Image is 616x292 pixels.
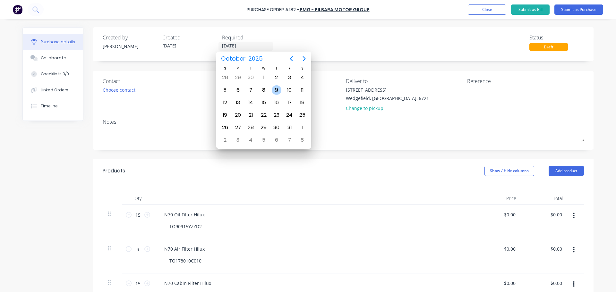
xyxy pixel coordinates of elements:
[41,71,69,77] div: Checklists 0/0
[220,73,230,82] div: Sunday, September 28, 2025
[41,55,66,61] div: Collaborate
[529,34,584,41] div: Status
[259,73,269,82] div: Wednesday, October 1, 2025
[285,52,298,65] button: Previous page
[103,34,157,41] div: Created by
[103,118,584,126] div: Notes
[220,85,230,95] div: Sunday, October 5, 2025
[283,66,296,71] div: F
[346,77,463,85] div: Deliver to
[259,85,269,95] div: Wednesday, October 8, 2025
[297,123,307,132] div: Saturday, November 1, 2025
[549,166,584,176] button: Add product
[346,87,429,93] div: [STREET_ADDRESS]
[297,135,307,145] div: Saturday, November 8, 2025
[233,123,243,132] div: Monday, October 27, 2025
[246,135,256,145] div: Tuesday, November 4, 2025
[122,192,154,205] div: Qty
[285,85,294,95] div: Friday, October 10, 2025
[272,110,281,120] div: Thursday, October 23, 2025
[219,53,247,64] span: October
[246,98,256,107] div: Tuesday, October 14, 2025
[259,98,269,107] div: Wednesday, October 15, 2025
[272,85,281,95] div: Thursday, October 9, 2025
[41,103,58,109] div: Timeline
[23,82,83,98] button: Linked Orders
[296,66,309,71] div: S
[272,135,281,145] div: Thursday, November 6, 2025
[103,87,135,93] div: Choose contact
[257,66,270,71] div: W
[511,4,550,15] button: Submit as Bill
[270,66,283,71] div: T
[259,123,269,132] div: Wednesday, October 29, 2025
[220,135,230,145] div: Sunday, November 2, 2025
[159,210,210,219] div: N70 Oil Filter Hilux
[285,110,294,120] div: Friday, October 24, 2025
[222,34,277,41] div: Required
[468,4,506,15] button: Close
[218,66,231,71] div: S
[346,95,429,102] div: Wedgefield, [GEOGRAPHIC_DATA], 6721
[159,279,216,288] div: N70 Cabin Filter Hilux
[23,50,83,66] button: Collaborate
[484,166,534,176] button: Show / Hide columns
[217,53,267,64] button: October2025
[285,135,294,145] div: Friday, November 7, 2025
[247,53,264,64] span: 2025
[233,73,243,82] div: Monday, September 29, 2025
[103,43,157,50] div: [PERSON_NAME]
[41,39,75,45] div: Purchase details
[164,256,207,265] div: TO178010C010
[233,85,243,95] div: Monday, October 6, 2025
[233,110,243,120] div: Monday, October 20, 2025
[233,98,243,107] div: Monday, October 13, 2025
[246,110,256,120] div: Tuesday, October 21, 2025
[259,135,269,145] div: Wednesday, November 5, 2025
[272,123,281,132] div: Thursday, October 30, 2025
[246,85,256,95] div: Tuesday, October 7, 2025
[346,105,429,112] div: Change to pickup
[244,66,257,71] div: T
[297,110,307,120] div: Saturday, October 25, 2025
[159,244,210,254] div: N70 Air Filter Hilux
[247,6,299,13] div: Purchase Order #182 -
[23,34,83,50] button: Purchase details
[297,85,307,95] div: Saturday, October 11, 2025
[103,77,219,85] div: Contact
[259,110,269,120] div: Wednesday, October 22, 2025
[13,5,22,14] img: Factory
[521,192,568,205] div: Total
[272,73,281,82] div: Thursday, October 2, 2025
[162,34,217,41] div: Created
[220,110,230,120] div: Sunday, October 19, 2025
[554,4,603,15] button: Submit as Purchase
[467,77,584,85] div: Reference
[41,87,68,93] div: Linked Orders
[246,123,256,132] div: Tuesday, October 28, 2025
[529,43,568,51] div: Draft
[231,66,244,71] div: M
[297,98,307,107] div: Saturday, October 18, 2025
[233,135,243,145] div: Monday, November 3, 2025
[297,73,307,82] div: Saturday, October 4, 2025
[246,73,256,82] div: Tuesday, September 30, 2025
[285,73,294,82] div: Friday, October 3, 2025
[272,98,281,107] div: Thursday, October 16, 2025
[285,123,294,132] div: Friday, October 31, 2025
[300,6,370,13] a: PMG - Pilbara Motor Group
[475,192,521,205] div: Price
[285,98,294,107] div: Friday, October 17, 2025
[164,222,207,231] div: TO90915YZZD2
[103,167,125,175] div: Products
[220,98,230,107] div: Sunday, October 12, 2025
[298,52,311,65] button: Next page
[23,98,83,114] button: Timeline
[220,123,230,132] div: Sunday, October 26, 2025
[23,66,83,82] button: Checklists 0/0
